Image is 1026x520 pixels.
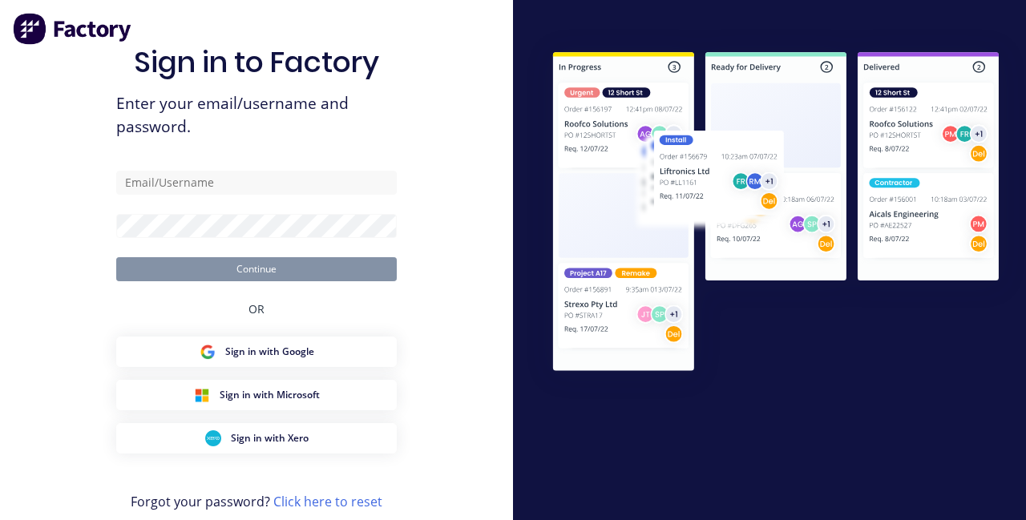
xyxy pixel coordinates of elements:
[231,431,309,445] span: Sign in with Xero
[116,423,397,453] button: Xero Sign inSign in with Xero
[526,27,1026,400] img: Sign in
[205,430,221,446] img: Xero Sign in
[220,388,320,402] span: Sign in with Microsoft
[194,387,210,403] img: Microsoft Sign in
[134,45,379,79] h1: Sign in to Factory
[225,345,314,359] span: Sign in with Google
[13,13,133,45] img: Factory
[116,380,397,410] button: Microsoft Sign inSign in with Microsoft
[116,257,397,281] button: Continue
[131,492,382,511] span: Forgot your password?
[116,171,397,195] input: Email/Username
[273,493,382,510] a: Click here to reset
[248,281,265,337] div: OR
[200,344,216,360] img: Google Sign in
[116,337,397,367] button: Google Sign inSign in with Google
[116,92,397,139] span: Enter your email/username and password.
